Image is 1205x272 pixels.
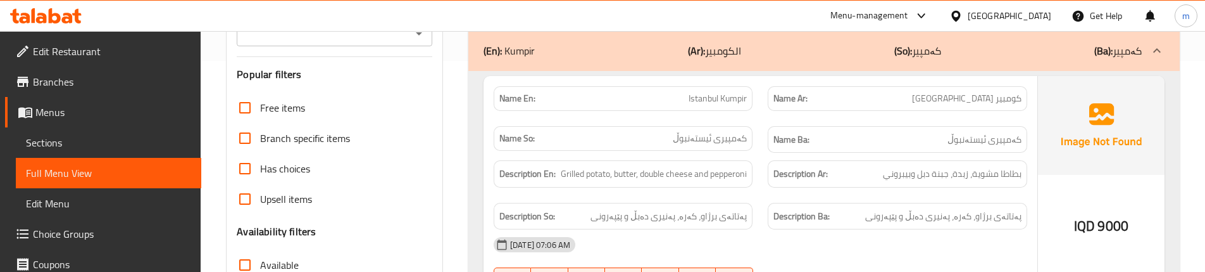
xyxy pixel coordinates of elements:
[410,25,428,42] button: Open
[499,92,535,105] strong: Name En:
[499,209,555,224] strong: Description So:
[33,226,191,242] span: Choice Groups
[35,105,191,120] span: Menus
[468,30,1180,71] div: (En): Kumpir(Ar):الكومبير(So):کەمپیر(Ba):کەمپیر
[947,132,1021,148] span: کەمپیری ئیستەنبوڵ
[912,92,1021,105] span: كومبير [GEOGRAPHIC_DATA]
[33,74,191,89] span: Branches
[883,166,1021,182] span: بطاطا مشوية، زبدة، جبنة دبل وبيبروني
[5,67,201,97] a: Branches
[26,165,191,181] span: Full Menu View
[1097,214,1128,238] span: 9000
[673,132,747,145] span: کەمپیری ئیستەنبوڵ
[5,97,201,127] a: Menus
[260,161,310,176] span: Has choices
[260,100,305,115] span: Free items
[1182,9,1190,23] span: m
[561,166,747,182] span: Grilled potato, butter, double cheese and pepperoni
[499,166,556,182] strong: Description En:
[16,158,201,188] a: Full Menu View
[688,43,741,58] p: الكومبير
[688,41,705,60] b: (Ar):
[1094,43,1142,58] p: کەمپیر
[260,191,312,207] span: Upsell items
[26,196,191,211] span: Edit Menu
[33,257,191,272] span: Coupons
[505,239,575,251] span: [DATE] 07:06 AM
[484,43,535,58] p: Kumpir
[260,131,350,146] span: Branch specific items
[499,132,535,145] strong: Name So:
[484,41,502,60] b: (En):
[773,92,808,105] strong: Name Ar:
[5,219,201,249] a: Choice Groups
[33,44,191,59] span: Edit Restaurant
[1074,214,1095,238] span: IQD
[865,209,1021,224] span: پەتاتەی برژاو، کەرە، پەنیری دەبڵ و پێپەرونی
[689,92,747,105] span: Istanbul Kumpir
[894,43,941,58] p: کەمپیر
[5,36,201,67] a: Edit Restaurant
[894,41,912,60] b: (So):
[773,166,828,182] strong: Description Ar:
[16,127,201,158] a: Sections
[968,9,1051,23] div: [GEOGRAPHIC_DATA]
[237,67,432,82] h3: Popular filters
[1094,41,1113,60] b: (Ba):
[237,224,316,239] h3: Availability filters
[26,135,191,150] span: Sections
[1038,76,1164,175] img: Ae5nvW7+0k+MAAAAAElFTkSuQmCC
[773,209,830,224] strong: Description Ba:
[590,209,747,224] span: پەتاتەی برژاو، کەرە، پەنیری دەبڵ و پێپەرونی
[830,8,908,23] div: Menu-management
[16,188,201,219] a: Edit Menu
[773,132,809,148] strong: Name Ba:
